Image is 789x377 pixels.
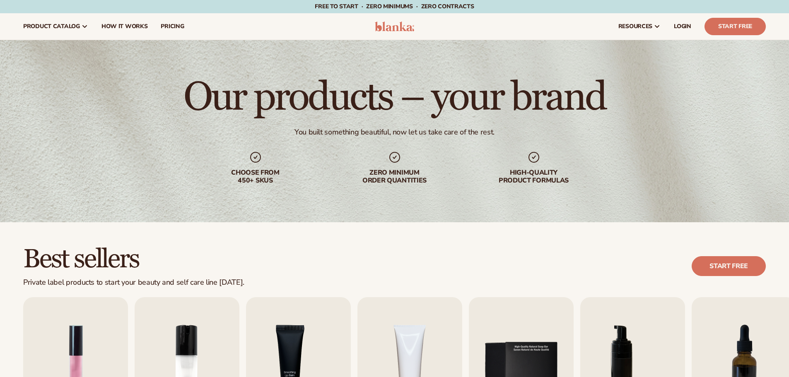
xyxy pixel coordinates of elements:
[161,23,184,30] span: pricing
[667,13,698,40] a: LOGIN
[315,2,474,10] span: Free to start · ZERO minimums · ZERO contracts
[692,256,766,276] a: Start free
[17,13,95,40] a: product catalog
[618,23,652,30] span: resources
[481,169,587,185] div: High-quality product formulas
[154,13,191,40] a: pricing
[23,23,80,30] span: product catalog
[375,22,414,31] img: logo
[203,169,309,185] div: Choose from 450+ Skus
[342,169,448,185] div: Zero minimum order quantities
[612,13,667,40] a: resources
[705,18,766,35] a: Start Free
[95,13,154,40] a: How It Works
[294,127,495,137] div: You built something beautiful, now let us take care of the rest.
[183,78,606,118] h1: Our products – your brand
[23,278,244,287] div: Private label products to start your beauty and self care line [DATE].
[23,245,244,273] h2: Best sellers
[674,23,691,30] span: LOGIN
[101,23,148,30] span: How It Works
